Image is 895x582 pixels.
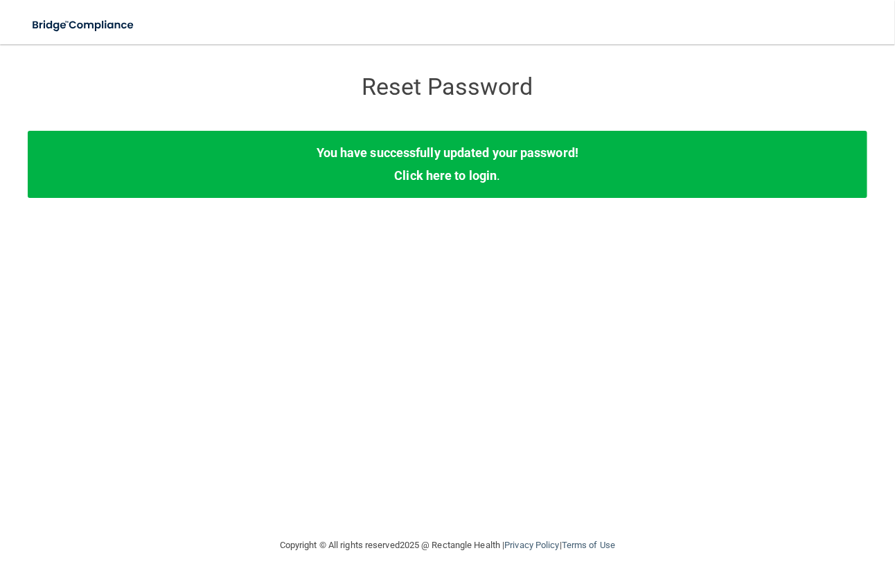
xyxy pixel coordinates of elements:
[504,540,559,550] a: Privacy Policy
[317,145,578,160] b: You have successfully updated your password!
[195,523,700,567] div: Copyright © All rights reserved 2025 @ Rectangle Health | |
[195,74,700,100] h3: Reset Password
[28,131,867,197] div: .
[21,11,147,39] img: bridge_compliance_login_screen.278c3ca4.svg
[562,540,615,550] a: Terms of Use
[394,168,497,183] a: Click here to login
